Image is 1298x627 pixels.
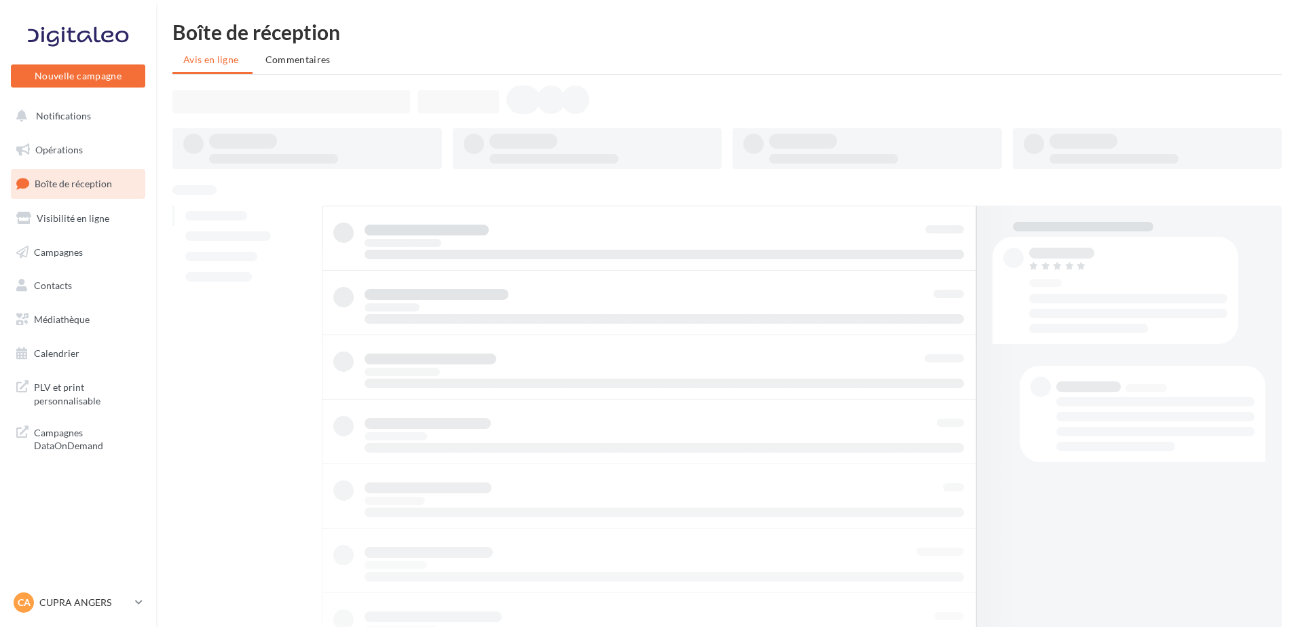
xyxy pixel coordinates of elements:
[34,280,72,291] span: Contacts
[265,54,331,65] span: Commentaires
[34,246,83,257] span: Campagnes
[36,110,91,121] span: Notifications
[8,204,148,233] a: Visibilité en ligne
[8,169,148,198] a: Boîte de réception
[18,596,31,609] span: CA
[8,136,148,164] a: Opérations
[39,596,130,609] p: CUPRA ANGERS
[11,64,145,88] button: Nouvelle campagne
[8,339,148,368] a: Calendrier
[8,238,148,267] a: Campagnes
[37,212,109,224] span: Visibilité en ligne
[8,418,148,458] a: Campagnes DataOnDemand
[35,178,112,189] span: Boîte de réception
[34,347,79,359] span: Calendrier
[8,102,143,130] button: Notifications
[8,271,148,300] a: Contacts
[8,305,148,334] a: Médiathèque
[35,144,83,155] span: Opérations
[34,313,90,325] span: Médiathèque
[34,378,140,407] span: PLV et print personnalisable
[34,423,140,453] span: Campagnes DataOnDemand
[8,373,148,413] a: PLV et print personnalisable
[172,22,1282,42] div: Boîte de réception
[11,590,145,615] a: CA CUPRA ANGERS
